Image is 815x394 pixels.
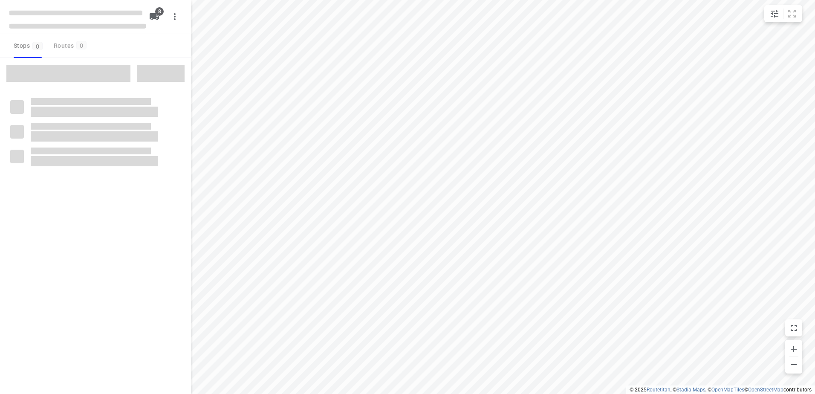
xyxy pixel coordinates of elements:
[676,387,705,393] a: Stadia Maps
[764,5,802,22] div: small contained button group
[766,5,783,22] button: Map settings
[630,387,812,393] li: © 2025 , © , © © contributors
[748,387,783,393] a: OpenStreetMap
[711,387,744,393] a: OpenMapTiles
[647,387,670,393] a: Routetitan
